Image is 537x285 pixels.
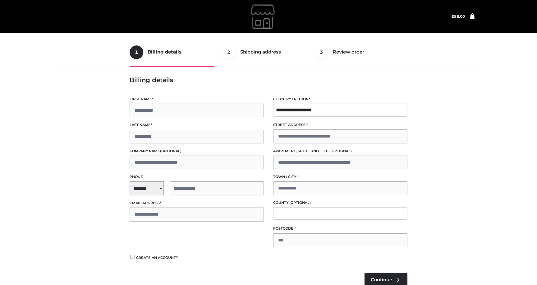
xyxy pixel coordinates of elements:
[452,14,454,19] span: £
[130,174,264,180] label: Phone
[330,149,352,153] span: (optional)
[273,122,407,128] label: Street address
[273,96,407,102] label: Country / Region
[371,277,392,283] span: Continue
[289,200,311,205] span: (optional)
[130,255,135,259] input: Create an account?
[452,14,465,19] a: £88.00
[130,122,264,128] label: Last name
[217,1,310,32] img: oppswimwear
[273,174,407,180] label: Town / City
[273,226,407,231] label: Postcode
[160,149,181,153] span: (optional)
[136,255,178,260] span: Create an account?
[452,14,465,19] bdi: 88.00
[130,76,407,84] h3: Billing details
[273,148,407,154] label: Apartment, suite, unit, etc.
[130,148,264,154] label: Company name
[273,200,407,206] label: County
[130,200,264,206] label: Email address
[130,96,264,102] label: First name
